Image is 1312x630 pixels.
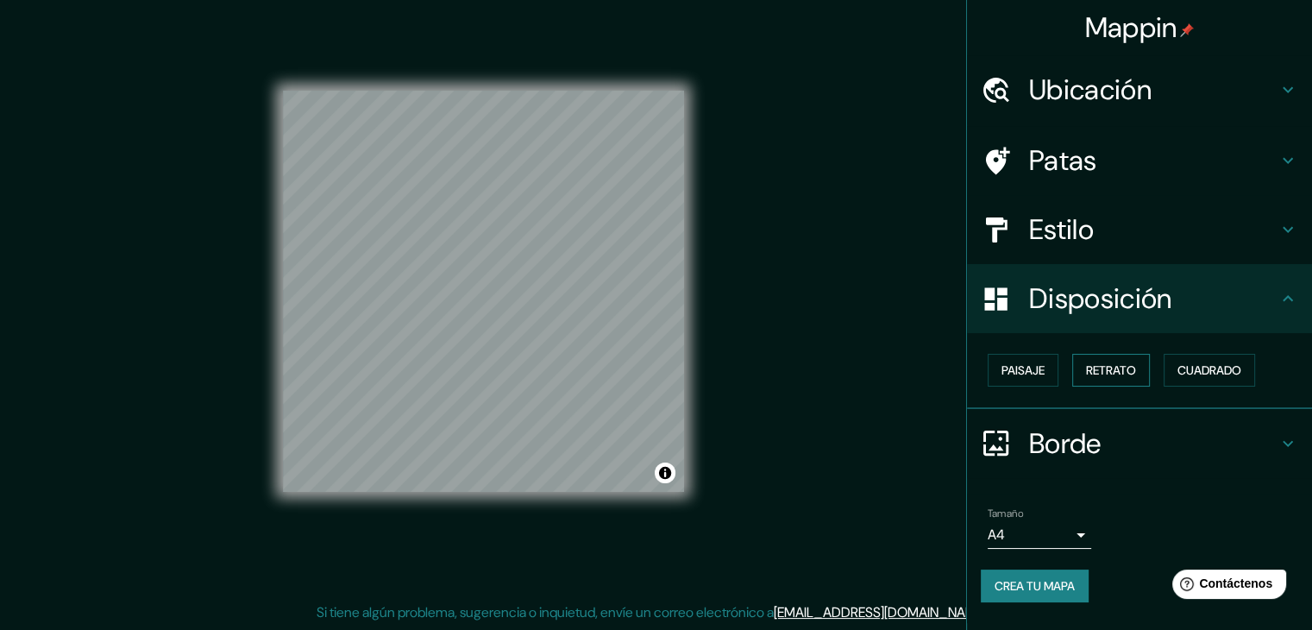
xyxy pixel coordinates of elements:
font: Estilo [1029,211,1094,248]
div: A4 [988,521,1091,549]
font: Borde [1029,425,1102,462]
button: Cuadrado [1164,354,1255,387]
font: Disposición [1029,280,1171,317]
font: Patas [1029,142,1097,179]
button: Retrato [1072,354,1150,387]
div: Disposición [967,264,1312,333]
font: Cuadrado [1177,362,1241,378]
div: Estilo [967,195,1312,264]
font: Tamaño [988,507,1023,520]
div: Ubicación [967,55,1312,124]
font: A4 [988,526,1005,544]
button: Paisaje [988,354,1058,387]
button: Activar o desactivar atribución [655,463,675,483]
font: Mappin [1085,9,1177,46]
div: Borde [967,409,1312,478]
img: pin-icon.png [1180,23,1194,37]
font: Ubicación [1029,72,1152,108]
a: [EMAIL_ADDRESS][DOMAIN_NAME] [774,603,987,621]
div: Patas [967,126,1312,195]
font: Si tiene algún problema, sugerencia o inquietud, envíe un correo electrónico a [317,603,774,621]
button: Crea tu mapa [981,570,1089,602]
iframe: Lanzador de widgets de ayuda [1158,563,1293,611]
font: Retrato [1086,362,1136,378]
font: Paisaje [1001,362,1045,378]
canvas: Mapa [283,91,684,492]
font: Crea tu mapa [995,578,1075,594]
